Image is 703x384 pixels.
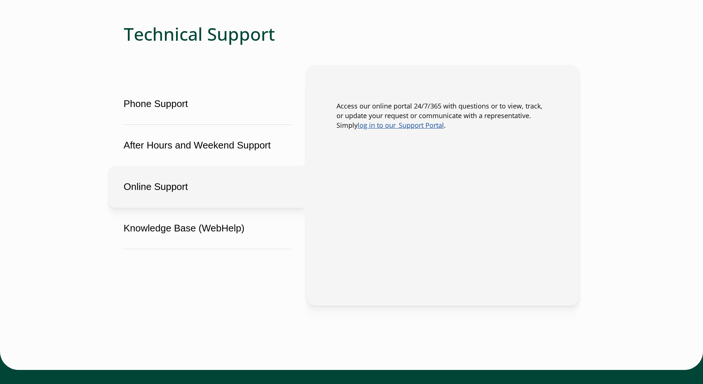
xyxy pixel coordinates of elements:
[358,121,444,130] a: Link opens in a new window
[124,23,580,45] h2: Technical Support
[109,207,306,249] button: Knowledge Base (WebHelp)
[109,83,306,125] button: Phone Support
[109,166,306,208] button: Online Support
[336,101,549,130] p: Access our online portal 24/7/365 with questions or to view, track, or update your request or com...
[109,124,306,166] button: After Hours and Weekend Support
